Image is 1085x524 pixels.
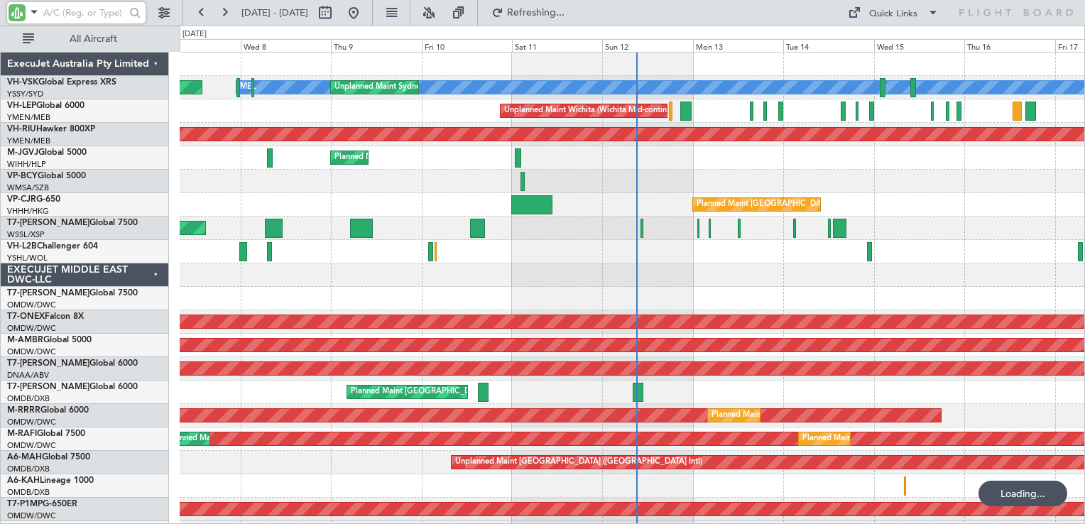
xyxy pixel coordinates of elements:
div: Planned Maint [GEOGRAPHIC_DATA] ([GEOGRAPHIC_DATA] Intl) [697,194,934,215]
div: Unplanned Maint [GEOGRAPHIC_DATA] ([GEOGRAPHIC_DATA] Intl) [455,452,702,473]
span: VH-L2B [7,242,37,251]
div: Thu 9 [331,39,421,52]
a: VH-L2BChallenger 604 [7,242,98,251]
span: T7-[PERSON_NAME] [7,219,89,227]
a: WIHH/HLP [7,159,46,170]
div: Unplanned Maint Sydney ([PERSON_NAME] Intl) [334,77,509,98]
div: MEL [240,77,256,98]
a: T7-[PERSON_NAME]Global 7500 [7,289,138,298]
div: Mon 13 [693,39,783,52]
div: Quick Links [869,7,917,21]
a: A6-KAHLineage 1000 [7,476,94,485]
a: T7-[PERSON_NAME]Global 7500 [7,219,138,227]
div: [DATE] [182,28,207,40]
span: M-JGVJ [7,148,38,157]
span: M-RRRR [7,406,40,415]
a: OMDW/DWC [7,440,56,451]
a: M-JGVJGlobal 5000 [7,148,87,157]
a: OMDW/DWC [7,346,56,357]
input: A/C (Reg. or Type) [43,2,125,23]
span: M-RAFI [7,430,37,438]
span: VH-LEP [7,102,36,110]
span: T7-ONEX [7,312,45,321]
a: YSSY/SYD [7,89,43,99]
a: OMDB/DXB [7,464,50,474]
a: YMEN/MEB [7,136,50,146]
span: VH-RIU [7,125,36,133]
a: OMDW/DWC [7,300,56,310]
div: Sun 12 [602,39,692,52]
span: A6-KAH [7,476,40,485]
div: Planned Maint Dubai (Al Maktoum Intl) [802,428,942,449]
div: Sat 11 [512,39,602,52]
div: Planned Maint Dubai (Al Maktoum Intl) [711,405,851,426]
a: YSHL/WOL [7,253,48,263]
span: T7-[PERSON_NAME] [7,289,89,298]
span: Refreshing... [506,8,566,18]
div: Tue 7 [150,39,240,52]
div: Tue 14 [783,39,873,52]
a: OMDB/DXB [7,487,50,498]
a: VH-VSKGlobal Express XRS [7,78,116,87]
a: T7-[PERSON_NAME]Global 6000 [7,383,138,391]
a: WSSL/XSP [7,229,45,240]
a: OMDW/DWC [7,511,56,521]
span: VH-VSK [7,78,38,87]
span: VP-BCY [7,172,38,180]
span: A6-MAH [7,453,42,462]
a: VH-RIUHawker 800XP [7,125,95,133]
div: Planned Maint [GEOGRAPHIC_DATA] ([GEOGRAPHIC_DATA] Intl) [351,381,588,403]
a: T7-P1MPG-650ER [7,500,77,508]
div: Wed 8 [241,39,331,52]
div: Wed 15 [874,39,964,52]
a: VH-LEPGlobal 6000 [7,102,84,110]
span: T7-P1MP [7,500,43,508]
div: Loading... [978,481,1067,506]
a: A6-MAHGlobal 7500 [7,453,90,462]
div: Unplanned Maint Wichita (Wichita Mid-continent) [504,100,680,121]
a: T7-[PERSON_NAME]Global 6000 [7,359,138,368]
button: Refreshing... [485,1,570,24]
a: OMDB/DXB [7,393,50,404]
a: M-RAFIGlobal 7500 [7,430,85,438]
a: WMSA/SZB [7,182,49,193]
a: M-RRRRGlobal 6000 [7,406,89,415]
div: Fri 10 [422,39,512,52]
a: M-AMBRGlobal 5000 [7,336,92,344]
a: YMEN/MEB [7,112,50,123]
a: VP-CJRG-650 [7,195,60,204]
span: T7-[PERSON_NAME] [7,359,89,368]
div: Thu 16 [964,39,1054,52]
a: VP-BCYGlobal 5000 [7,172,86,180]
span: T7-[PERSON_NAME] [7,383,89,391]
button: Quick Links [841,1,946,24]
span: [DATE] - [DATE] [241,6,308,19]
a: DNAA/ABV [7,370,49,381]
a: OMDW/DWC [7,323,56,334]
div: Planned Maint [GEOGRAPHIC_DATA] (Seletar) [334,147,501,168]
a: VHHH/HKG [7,206,49,217]
span: VP-CJR [7,195,36,204]
span: All Aircraft [37,34,150,44]
a: OMDW/DWC [7,417,56,427]
button: All Aircraft [16,28,154,50]
span: M-AMBR [7,336,43,344]
a: T7-ONEXFalcon 8X [7,312,84,321]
